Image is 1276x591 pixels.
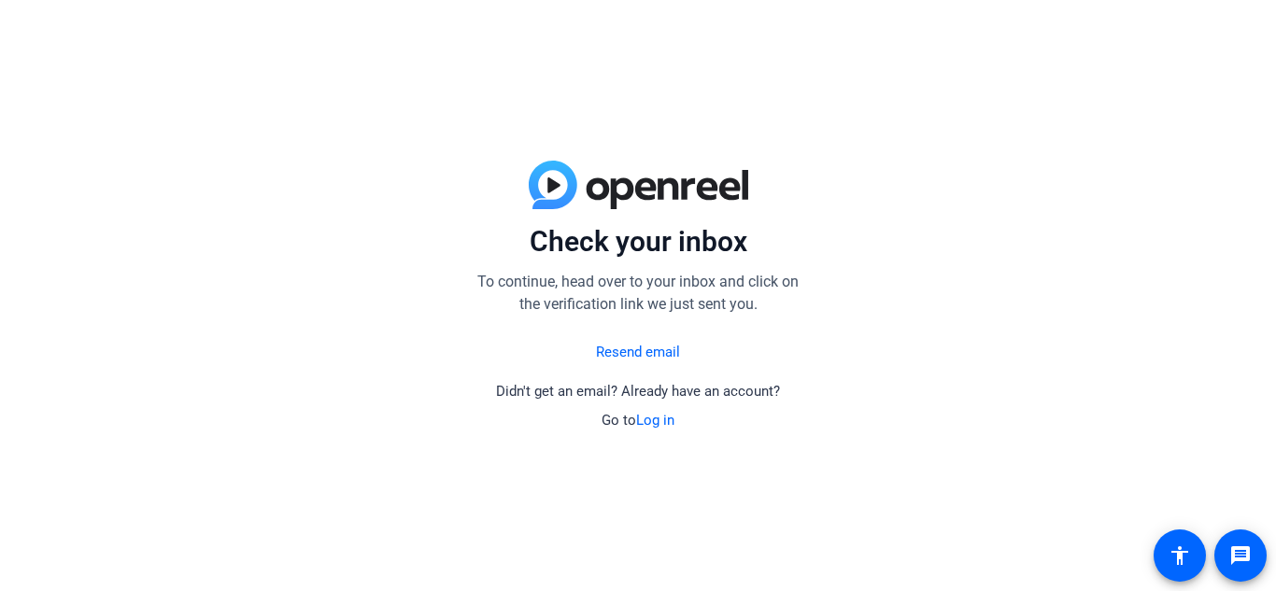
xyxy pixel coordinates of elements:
[636,412,674,429] a: Log in
[470,224,806,260] p: Check your inbox
[596,342,680,363] a: Resend email
[470,271,806,316] p: To continue, head over to your inbox and click on the verification link we just sent you.
[529,161,748,209] img: blue-gradient.svg
[1229,544,1252,567] mat-icon: message
[496,383,780,400] span: Didn't get an email? Already have an account?
[602,412,674,429] span: Go to
[1169,544,1191,567] mat-icon: accessibility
